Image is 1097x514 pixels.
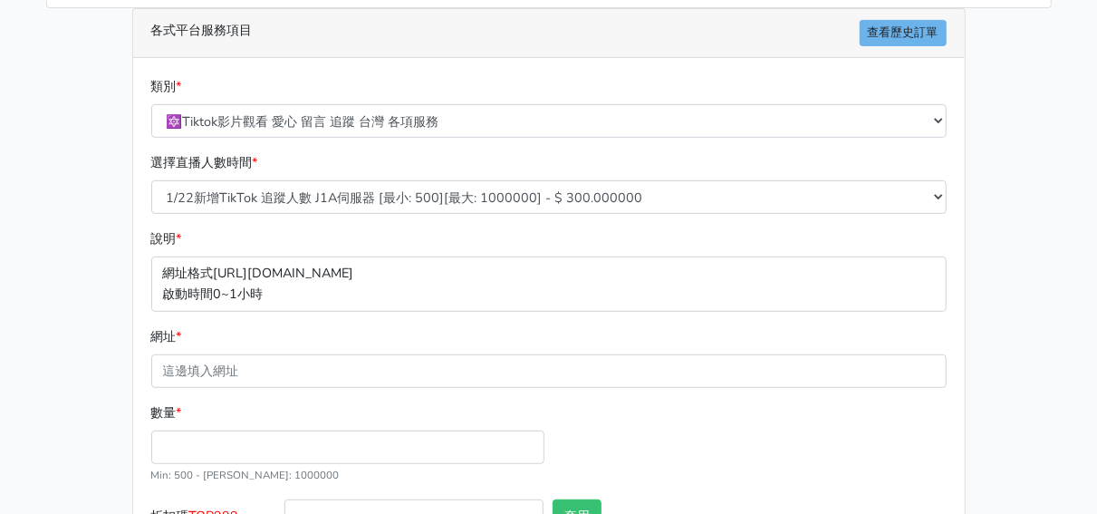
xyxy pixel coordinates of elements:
label: 數量 [151,402,182,423]
label: 網址 [151,326,182,347]
a: 查看歷史訂單 [860,20,947,46]
small: Min: 500 - [PERSON_NAME]: 1000000 [151,468,340,482]
label: 選擇直播人數時間 [151,152,258,173]
label: 類別 [151,76,182,97]
p: 網址格式[URL][DOMAIN_NAME] 啟動時間0~1小時 [151,257,947,311]
label: 說明 [151,228,182,249]
input: 這邊填入網址 [151,354,947,388]
div: 各式平台服務項目 [133,9,965,58]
